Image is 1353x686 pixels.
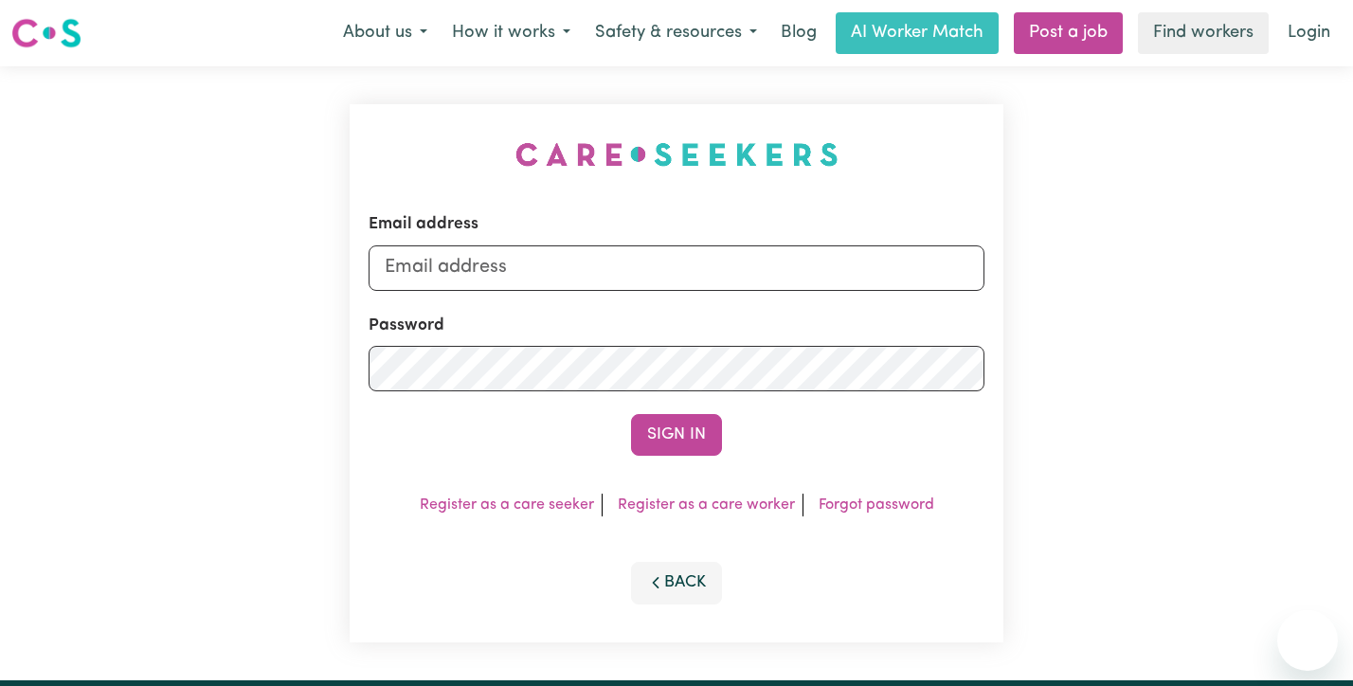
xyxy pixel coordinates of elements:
button: Safety & resources [583,13,769,53]
label: Password [369,313,444,337]
button: How it works [440,13,583,53]
input: Email address [369,244,984,290]
a: Find workers [1138,12,1269,54]
a: Login [1276,12,1342,54]
label: Email address [369,212,478,237]
img: Careseekers logo [11,16,81,50]
a: AI Worker Match [836,12,999,54]
button: About us [331,13,440,53]
a: Register as a care seeker [420,497,594,513]
a: Register as a care worker [618,497,795,513]
a: Blog [769,12,828,54]
iframe: Button to launch messaging window [1277,610,1338,671]
a: Post a job [1014,12,1123,54]
button: Sign In [631,414,722,456]
button: Back [631,562,722,604]
a: Careseekers logo [11,11,81,55]
a: Forgot password [819,497,934,513]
